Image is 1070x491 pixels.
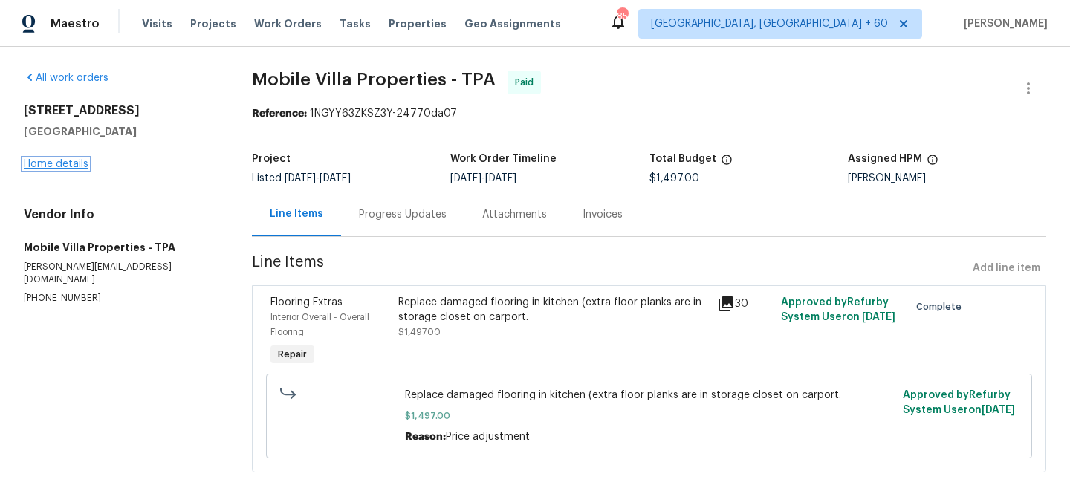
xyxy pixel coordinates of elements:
span: Geo Assignments [464,16,561,31]
div: 1NGYY63ZKSZ3Y-24770da07 [252,106,1046,121]
div: Attachments [482,207,547,222]
span: [DATE] [285,173,316,183]
span: [GEOGRAPHIC_DATA], [GEOGRAPHIC_DATA] + 60 [651,16,888,31]
span: Approved by Refurby System User on [781,297,895,322]
span: - [450,173,516,183]
span: Visits [142,16,172,31]
span: [DATE] [320,173,351,183]
div: Replace damaged flooring in kitchen (extra floor planks are in storage closet on carport. [398,295,708,325]
span: Line Items [252,255,967,282]
span: Properties [389,16,447,31]
div: 856 [617,9,627,24]
h5: Work Order Timeline [450,154,557,164]
div: [PERSON_NAME] [848,173,1046,183]
span: Paid [515,75,539,90]
p: [PHONE_NUMBER] [24,292,216,305]
h5: Mobile Villa Properties - TPA [24,240,216,255]
span: [DATE] [982,405,1015,415]
span: Tasks [340,19,371,29]
div: Line Items [270,207,323,221]
span: Flooring Extras [270,297,343,308]
h5: Total Budget [649,154,716,164]
span: Interior Overall - Overall Flooring [270,313,369,336]
div: Invoices [583,207,623,222]
div: Progress Updates [359,207,447,222]
span: [PERSON_NAME] [958,16,1048,31]
span: $1,497.00 [649,173,699,183]
span: The total cost of line items that have been proposed by Opendoor. This sum includes line items th... [721,154,733,173]
span: Reason: [405,432,446,442]
b: Reference: [252,108,307,119]
span: [DATE] [862,312,895,322]
h5: Project [252,154,291,164]
a: Home details [24,159,88,169]
span: Replace damaged flooring in kitchen (extra floor planks are in storage closet on carport. [405,388,894,403]
span: Projects [190,16,236,31]
div: 30 [717,295,772,313]
span: $1,497.00 [398,328,441,336]
span: Approved by Refurby System User on [903,390,1015,415]
span: Maestro [51,16,100,31]
a: All work orders [24,73,108,83]
span: [DATE] [485,173,516,183]
span: Repair [272,347,313,362]
span: Mobile Villa Properties - TPA [252,71,496,88]
span: Complete [916,299,967,314]
span: [DATE] [450,173,481,183]
span: Price adjustment [446,432,530,442]
span: Listed [252,173,351,183]
h5: Assigned HPM [848,154,922,164]
span: Work Orders [254,16,322,31]
span: $1,497.00 [405,409,894,423]
span: - [285,173,351,183]
h5: [GEOGRAPHIC_DATA] [24,124,216,139]
p: [PERSON_NAME][EMAIL_ADDRESS][DOMAIN_NAME] [24,261,216,286]
h2: [STREET_ADDRESS] [24,103,216,118]
span: The hpm assigned to this work order. [927,154,938,173]
h4: Vendor Info [24,207,216,222]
